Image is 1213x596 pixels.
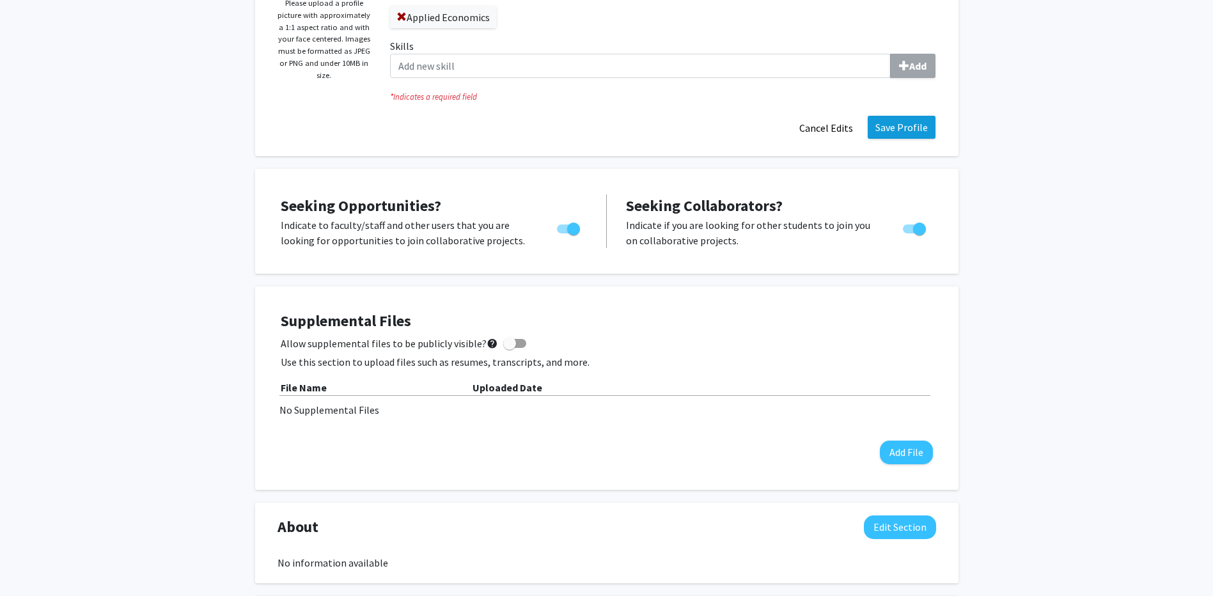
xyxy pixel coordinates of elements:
div: Toggle [898,217,933,237]
p: Indicate if you are looking for other students to join you on collaborative projects. [626,217,879,248]
div: Toggle [552,217,587,237]
div: No information available [278,555,936,570]
p: Indicate to faculty/staff and other users that you are looking for opportunities to join collabor... [281,217,533,248]
label: Skills [390,38,935,78]
button: Add File [880,441,933,464]
span: Seeking Opportunities? [281,196,441,216]
mat-icon: help [487,336,498,351]
b: Add [909,59,927,72]
span: About [278,515,318,538]
div: No Supplemental Files [279,402,934,418]
button: Save Profile [868,116,935,139]
p: Use this section to upload files such as resumes, transcripts, and more. [281,354,933,370]
input: SkillsAdd [390,54,891,78]
b: Uploaded Date [473,381,542,394]
h4: Supplemental Files [281,312,933,331]
span: Allow supplemental files to be publicly visible? [281,336,498,351]
button: Cancel Edits [791,116,861,140]
label: Applied Economics [390,6,496,28]
b: File Name [281,381,327,394]
button: Edit About [864,515,936,539]
iframe: Chat [10,538,54,586]
button: Skills [890,54,935,78]
i: Indicates a required field [390,91,935,103]
span: Seeking Collaborators? [626,196,783,216]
